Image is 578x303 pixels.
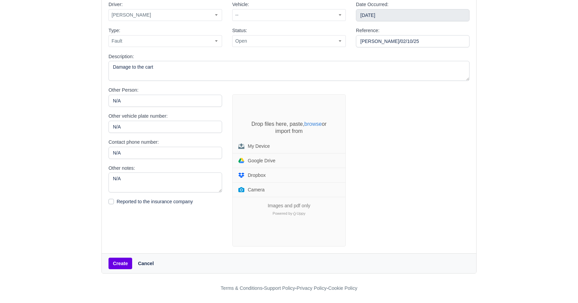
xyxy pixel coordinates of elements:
label: Driver: [109,1,123,8]
label: Other vehicle plate number: [109,112,168,120]
iframe: Chat Widget [544,271,578,303]
a: Cookie Policy [328,285,357,291]
a: Privacy Policy [297,285,327,291]
div: My Device [248,144,270,148]
span: Fault [109,37,222,45]
div: - - - [96,284,482,292]
label: Date Occurred: [356,1,389,8]
span: -- [233,11,345,19]
span: Open [232,35,346,47]
button: browse [304,121,322,127]
span: -- [232,9,346,21]
div: Drop files here, paste, or import from [238,120,340,135]
a: Terms & Conditions [221,285,262,291]
a: Powered byUppy [273,211,306,215]
label: Type: [109,27,120,34]
div: Dropbox [248,173,266,178]
div: Google Drive [248,158,275,163]
div: File Uploader [232,94,346,247]
span: William winch [109,11,222,19]
button: Create [109,258,132,269]
label: Vehicle: [232,1,249,8]
label: Reported to the insurance company [117,198,193,206]
label: Status: [232,27,247,34]
span: Uppy [297,211,306,215]
label: Description: [109,53,134,61]
div: Images and pdf only [263,203,315,209]
a: Support Policy [264,285,295,291]
a: Cancel [134,258,158,269]
label: Other Person: [109,86,139,94]
span: Fault [109,35,222,47]
span: Open [233,37,345,45]
label: Other notes: [109,164,135,172]
span: William winch [109,9,222,21]
div: Camera [248,187,265,192]
label: Contact phone number: [109,138,159,146]
label: Reference: [356,27,380,34]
